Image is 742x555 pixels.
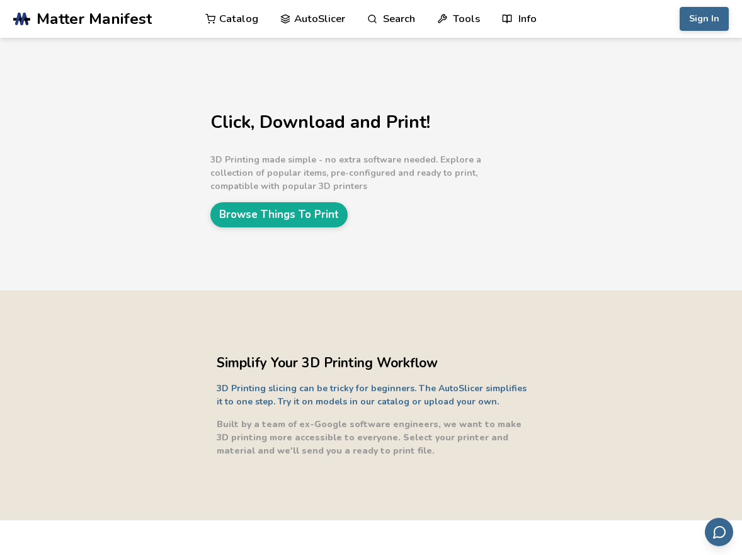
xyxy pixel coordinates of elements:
[210,153,525,193] p: 3D Printing made simple - no extra software needed. Explore a collection of popular items, pre-co...
[210,113,525,132] h1: Click, Download and Print!
[37,10,152,28] span: Matter Manifest
[217,382,532,408] p: 3D Printing slicing can be tricky for beginners. The AutoSlicer simplifies it to one step. Try it...
[680,7,729,31] button: Sign In
[210,202,348,227] a: Browse Things To Print
[705,518,733,546] button: Send feedback via email
[217,418,532,457] p: Built by a team of ex-Google software engineers, we want to make 3D printing more accessible to e...
[217,353,532,373] h2: Simplify Your 3D Printing Workflow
